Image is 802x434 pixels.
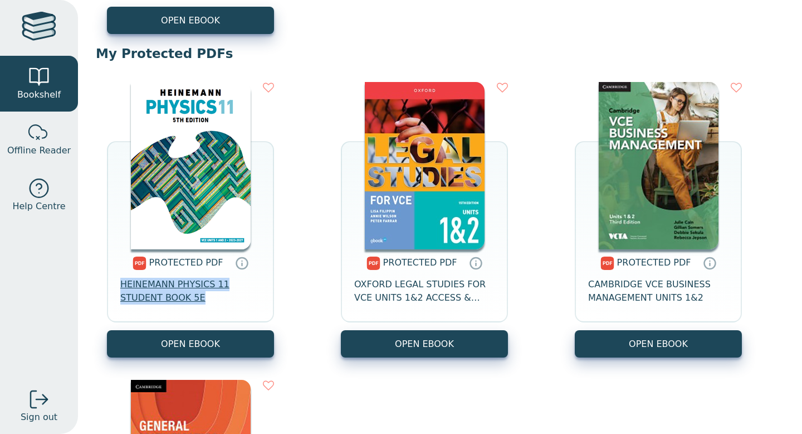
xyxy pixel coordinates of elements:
span: Sign out [21,411,57,424]
span: CAMBRIDGE VCE BUSINESS MANAGEMENT UNITS 1&2 [588,278,728,305]
img: pdf.svg [133,257,146,270]
a: OPEN EBOOK [107,330,274,358]
img: pdf.svg [366,257,380,270]
a: Protected PDFs cannot be printed, copied or shared. They can be accessed online through Education... [235,256,248,269]
span: Bookshelf [17,88,61,102]
span: PROTECTED PDF [383,257,457,268]
span: PROTECTED PDF [149,257,223,268]
img: 46ffe4e2-0c36-4c58-83eb-02853e7d3099.png [131,82,251,249]
button: OPEN EBOOK [107,7,274,34]
span: PROTECTED PDF [617,257,691,268]
img: 2456f1af-1f3c-4518-b6d8-b51dc4ac89f1.jpg [365,82,485,249]
a: Protected PDFs cannot be printed, copied or shared. They can be accessed online through Education... [469,256,482,269]
img: pdf.svg [600,257,614,270]
span: Help Centre [12,200,65,213]
img: 423651c8-983a-4077-9247-e9864bae7367.jpg [599,82,718,249]
span: HEINEMANN PHYSICS 11 STUDENT BOOK 5E [120,278,261,305]
a: Protected PDFs cannot be printed, copied or shared. They can be accessed online through Education... [703,256,716,269]
span: OXFORD LEGAL STUDIES FOR VCE UNITS 1&2 ACCESS & JUSTICE 15E [354,278,495,305]
span: Offline Reader [7,144,71,157]
a: OPEN EBOOK [575,330,742,358]
p: My Protected PDFs [96,45,784,62]
a: OPEN EBOOK [341,330,508,358]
